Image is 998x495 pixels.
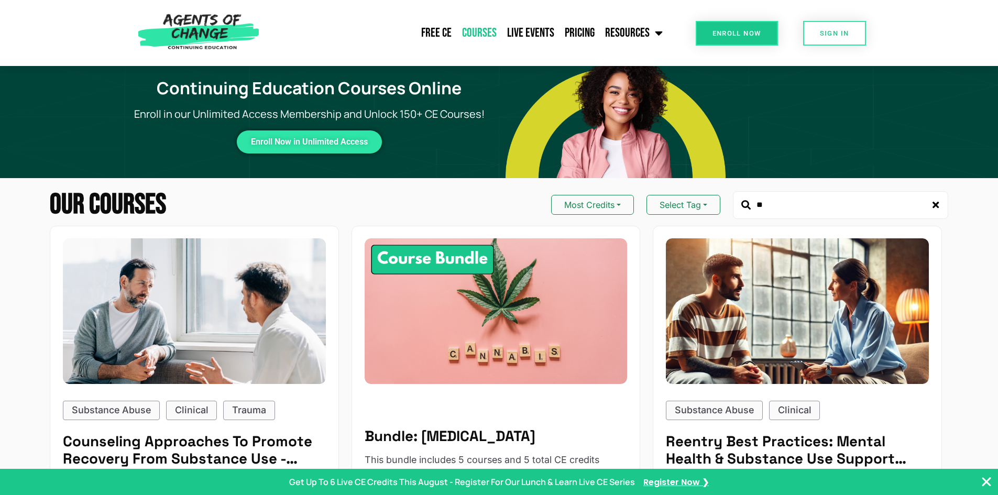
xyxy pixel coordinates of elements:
span: Enroll Now [712,30,761,37]
a: Enroll Now [696,21,778,46]
span: SIGN IN [820,30,849,37]
a: SIGN IN [803,21,866,46]
a: Register Now ❯ [643,476,709,489]
h5: Reentry Best Practices: Mental Health & Substance Use Support After Incarceration - Reading Based [666,433,929,468]
p: Get Up To 6 Live CE Credits This August - Register For Our Lunch & Learn Live CE Series [289,476,635,488]
h5: Counseling Approaches To Promote Recovery From Substance Use - Reading Based [63,433,326,468]
img: Reentry Best Practices: Mental Health & Substance Use Support After Incarceration (3 General CE C... [666,238,929,383]
a: Pricing [560,20,600,46]
button: Most Credits [551,195,634,215]
a: Live Events [502,20,560,46]
img: Cannabis Use Disorder - 5 CE Credit Bundle [365,238,628,383]
p: Clinical [175,403,209,417]
a: Free CE [416,20,457,46]
p: This bundle includes 5 courses and 5 total CE credits including Cannabis Use Impact on Mental Hea... [365,453,628,481]
button: Select Tag [646,195,720,215]
p: Substance Abuse [72,403,151,417]
a: Courses [457,20,502,46]
img: Counseling Approaches To Promote Recovery From Substance Use (5 General CE Credit) - Reading Based [63,238,326,383]
a: Enroll Now in Unlimited Access [237,130,382,153]
a: Resources [600,20,668,46]
nav: Menu [265,20,668,46]
h5: Bundle: Cannabis Use Disorder [365,427,628,445]
h1: Continuing Education Courses Online [126,78,492,98]
span: Enroll Now in Unlimited Access [251,139,368,145]
p: Clinical [778,403,811,417]
p: Trauma [232,403,266,417]
button: Close Banner [980,476,993,488]
p: Enroll in our Unlimited Access Membership and Unlock 150+ CE Courses! [119,106,499,122]
p: Substance Abuse [675,403,754,417]
h2: Our Courses [50,191,166,219]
